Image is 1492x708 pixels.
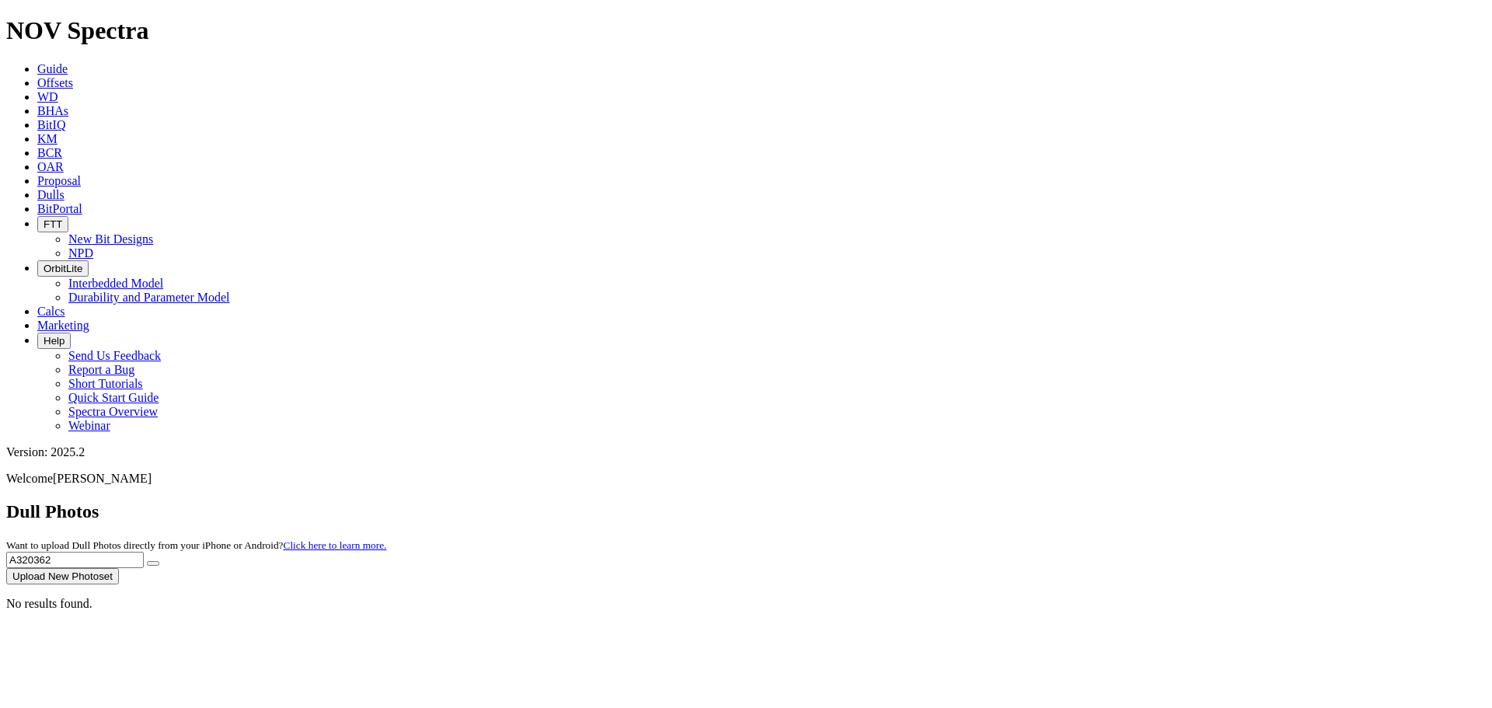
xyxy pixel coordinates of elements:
[68,391,159,404] a: Quick Start Guide
[6,539,386,551] small: Want to upload Dull Photos directly from your iPhone or Android?
[37,160,64,173] a: OAR
[37,174,81,187] a: Proposal
[6,472,1486,486] p: Welcome
[68,363,134,376] a: Report a Bug
[37,216,68,232] button: FTT
[68,277,163,290] a: Interbedded Model
[6,552,144,568] input: Search Serial Number
[37,118,65,131] a: BitIQ
[6,445,1486,459] div: Version: 2025.2
[37,260,89,277] button: OrbitLite
[37,202,82,215] a: BitPortal
[37,90,58,103] a: WD
[37,76,73,89] a: Offsets
[37,188,64,201] a: Dulls
[68,377,143,390] a: Short Tutorials
[37,319,89,332] a: Marketing
[6,501,1486,522] h2: Dull Photos
[6,16,1486,45] h1: NOV Spectra
[68,405,158,418] a: Spectra Overview
[37,333,71,349] button: Help
[37,62,68,75] a: Guide
[68,349,161,362] a: Send Us Feedback
[37,305,65,318] a: Calcs
[53,472,152,485] span: [PERSON_NAME]
[37,104,68,117] a: BHAs
[37,146,62,159] a: BCR
[37,132,58,145] a: KM
[68,246,93,260] a: NPD
[44,263,82,274] span: OrbitLite
[6,597,1486,611] p: No results found.
[44,335,64,347] span: Help
[284,539,387,551] a: Click here to learn more.
[44,218,62,230] span: FTT
[68,419,110,432] a: Webinar
[68,232,153,246] a: New Bit Designs
[6,568,119,584] button: Upload New Photoset
[68,291,230,304] a: Durability and Parameter Model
